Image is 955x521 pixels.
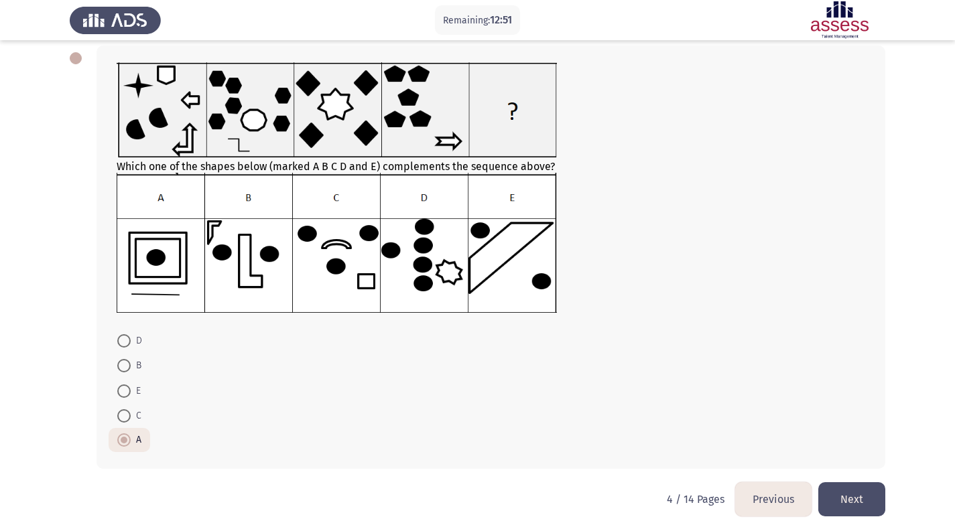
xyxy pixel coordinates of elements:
span: B [131,358,141,374]
span: C [131,408,141,424]
img: UkFYYV8wOTRfQi5wbmcxNjkxMzMzNDQ3OTcw.png [117,173,557,312]
span: 12:51 [490,13,512,26]
button: load previous page [735,482,812,516]
img: Assess Talent Management logo [70,1,161,39]
p: Remaining: [443,12,512,29]
span: D [131,333,142,349]
button: load next page [818,482,885,516]
div: Which one of the shapes below (marked A B C D and E) complements the sequence above? [117,62,865,315]
img: Assessment logo of ASSESS Focus 4 Module Assessment (EN/AR) (Advanced - IB) [794,1,885,39]
span: E [131,383,141,399]
p: 4 / 14 Pages [667,493,724,506]
span: A [131,432,141,448]
img: UkFYYV8wOTRfQS5wbmcxNjkxMzMzNDM5Mjg2.png [117,62,557,157]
